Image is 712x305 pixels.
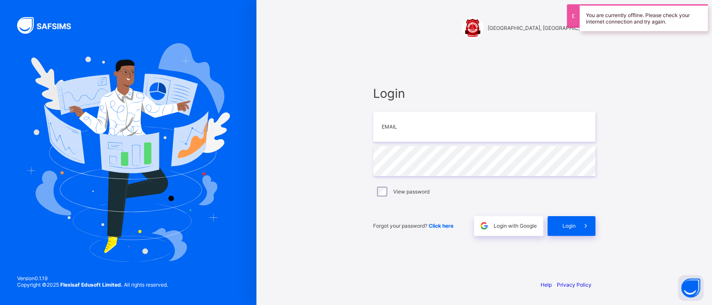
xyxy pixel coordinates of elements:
[580,4,708,31] div: You are currently offline. Please check your internet connection and try again.
[17,282,168,288] span: Copyright © 2025 All rights reserved.
[26,43,230,262] img: Hero Image
[393,188,430,195] label: View password
[562,223,576,229] span: Login
[17,275,168,282] span: Version 0.1.19
[17,17,81,34] img: SAFSIMS Logo
[541,282,552,288] a: Help
[494,223,537,229] span: Login with Google
[429,223,453,229] a: Click here
[373,223,453,229] span: Forgot your password?
[479,221,489,231] img: google.396cfc9801f0270233282035f929180a.svg
[678,275,703,301] button: Open asap
[373,86,595,101] span: Login
[488,25,595,31] span: [GEOGRAPHIC_DATA], [GEOGRAPHIC_DATA]
[557,282,591,288] a: Privacy Policy
[60,282,123,288] strong: Flexisaf Edusoft Limited.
